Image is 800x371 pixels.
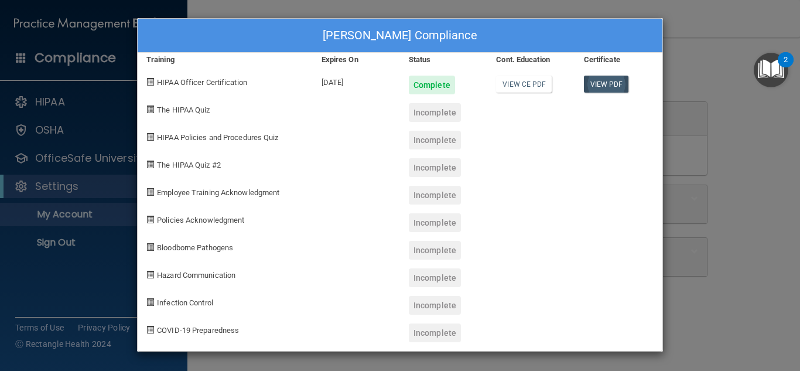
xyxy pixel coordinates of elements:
span: HIPAA Policies and Procedures Quiz [157,133,278,142]
div: Expires On [313,53,400,67]
div: Incomplete [409,186,461,205]
div: Complete [409,76,455,94]
span: Bloodborne Pathogens [157,243,233,252]
div: 2 [784,60,788,75]
button: Open Resource Center, 2 new notifications [754,53,788,87]
a: View PDF [584,76,629,93]
div: [PERSON_NAME] Compliance [138,19,662,53]
span: Infection Control [157,298,213,307]
span: The HIPAA Quiz #2 [157,161,221,169]
div: Incomplete [409,324,461,342]
div: Incomplete [409,213,461,232]
span: The HIPAA Quiz [157,105,210,114]
div: Incomplete [409,103,461,122]
div: Incomplete [409,131,461,149]
div: Certificate [575,53,662,67]
div: [DATE] [313,67,400,94]
div: Incomplete [409,241,461,260]
div: Incomplete [409,158,461,177]
div: Status [400,53,487,67]
div: Training [138,53,313,67]
div: Incomplete [409,268,461,287]
span: HIPAA Officer Certification [157,78,247,87]
div: Incomplete [409,296,461,315]
div: Cont. Education [487,53,575,67]
a: View CE PDF [496,76,552,93]
span: Hazard Communication [157,271,235,280]
span: COVID-19 Preparedness [157,326,239,335]
span: Employee Training Acknowledgment [157,188,279,197]
span: Policies Acknowledgment [157,216,244,224]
